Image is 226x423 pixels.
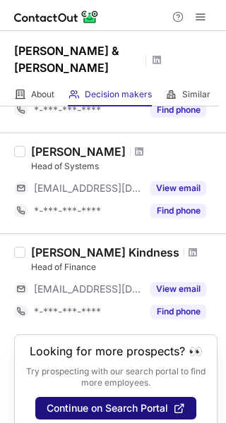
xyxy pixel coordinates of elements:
h1: [PERSON_NAME] & [PERSON_NAME] [14,42,141,76]
div: [PERSON_NAME] Kindness [31,245,179,259]
button: Reveal Button [150,204,206,218]
p: Try prospecting with our search portal to find more employees. [25,366,207,388]
div: [PERSON_NAME] [31,145,126,159]
header: Looking for more prospects? 👀 [30,345,203,357]
img: ContactOut v5.3.10 [14,8,99,25]
span: About [31,89,54,100]
button: Reveal Button [150,181,206,195]
button: Continue on Search Portal [35,397,196,419]
span: [EMAIL_ADDRESS][DOMAIN_NAME] [34,182,142,195]
button: Reveal Button [150,103,206,117]
span: [EMAIL_ADDRESS][DOMAIN_NAME] [34,283,142,295]
span: Decision makers [85,89,152,100]
button: Reveal Button [150,305,206,319]
div: Head of Systems [31,160,218,173]
span: Similar [182,89,210,100]
div: Head of Finance [31,261,218,274]
button: Reveal Button [150,282,206,296]
span: Continue on Search Portal [47,403,168,414]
